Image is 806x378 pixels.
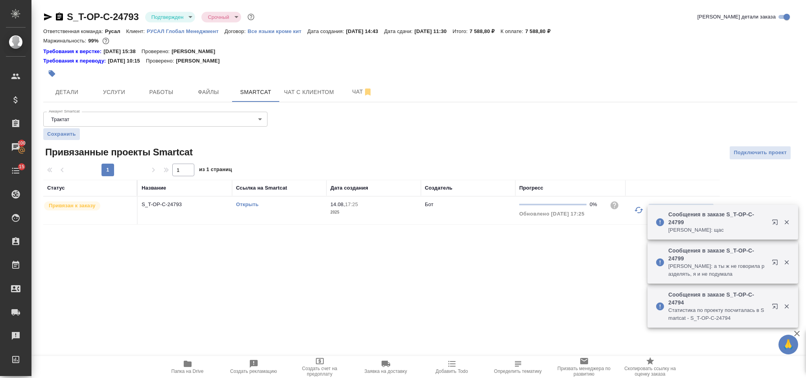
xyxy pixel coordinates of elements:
[246,12,256,22] button: Доп статусы указывают на важность/срочность заказа
[67,11,139,22] a: S_T-OP-C-24793
[142,201,228,208] p: S_T-OP-C-24793
[236,201,258,207] a: Открыть
[729,146,791,160] button: Подключить проект
[697,13,776,21] span: [PERSON_NAME] детали заказа
[43,112,267,127] div: Трактат
[778,219,795,226] button: Закрыть
[346,28,384,34] p: [DATE] 14:43
[525,28,556,34] p: 7 588,80 ₽
[767,299,786,317] button: Открыть в новой вкладке
[237,87,275,97] span: Smartcat
[147,28,225,34] a: РУСАЛ Глобал Менеджмент
[225,28,248,34] p: Договор:
[363,87,373,97] svg: Отписаться
[43,12,53,22] button: Скопировать ссылку для ЯМессенджера
[734,148,787,157] span: Подключить проект
[49,202,96,210] p: Привязан к заказу
[590,201,603,208] div: 0%
[190,87,227,97] span: Файлы
[519,211,585,217] span: Обновлено [DATE] 17:25
[307,28,346,34] p: Дата создания:
[767,214,786,233] button: Открыть в новой вкладке
[330,208,417,216] p: 2025
[49,116,72,123] button: Трактат
[149,14,186,20] button: Подтвержден
[105,28,126,34] p: Русал
[47,130,76,138] span: Сохранить
[343,87,381,97] span: Чат
[199,165,232,176] span: из 1 страниц
[176,57,225,65] p: [PERSON_NAME]
[43,128,80,140] button: Сохранить
[101,36,111,46] button: 76.80 RUB;
[103,48,142,55] p: [DATE] 15:38
[142,184,166,192] div: Название
[108,57,146,65] p: [DATE] 10:15
[47,184,65,192] div: Статус
[284,87,334,97] span: Чат с клиентом
[43,146,193,159] span: Привязанные проекты Smartcat
[247,28,307,34] a: Все языки кроме кит
[470,28,501,34] p: 7 588,80 ₽
[14,163,29,171] span: 15
[43,48,103,55] a: Требования к верстке:
[201,12,241,22] div: Подтвержден
[778,259,795,266] button: Закрыть
[384,28,414,34] p: Дата сдачи:
[146,57,176,65] p: Проверено:
[2,137,30,157] a: 100
[43,38,88,44] p: Маржинальность:
[668,291,767,306] p: Сообщения в заказе S_T-OP-C-24794
[668,210,767,226] p: Сообщения в заказе S_T-OP-C-24799
[330,184,368,192] div: Дата создания
[55,12,64,22] button: Скопировать ссылку
[126,28,147,34] p: Клиент:
[629,201,648,219] button: Обновить прогресс
[648,203,714,217] button: Заменить разверстку
[43,28,105,34] p: Ответственная команда:
[345,201,358,207] p: 17:25
[778,303,795,310] button: Закрыть
[142,87,180,97] span: Работы
[142,48,172,55] p: Проверено:
[43,57,108,65] a: Требования к переводу:
[2,161,30,181] a: 15
[48,87,86,97] span: Детали
[43,65,61,82] button: Добавить тэг
[425,184,452,192] div: Создатель
[205,14,231,20] button: Срочный
[452,28,469,34] p: Итого:
[13,139,31,147] span: 100
[88,38,100,44] p: 99%
[425,201,433,207] p: Бот
[500,28,525,34] p: К оплате:
[172,48,221,55] p: [PERSON_NAME]
[767,254,786,273] button: Открыть в новой вкладке
[415,28,453,34] p: [DATE] 11:30
[519,184,543,192] div: Прогресс
[95,87,133,97] span: Услуги
[668,247,767,262] p: Сообщения в заказе S_T-OP-C-24799
[330,201,345,207] p: 14.08,
[236,184,287,192] div: Ссылка на Smartcat
[668,306,767,322] p: Cтатистика по проекту посчиталась в Smartcat - S_T-OP-C-24794
[668,226,767,234] p: [PERSON_NAME]: щас
[145,12,196,22] div: Подтвержден
[668,262,767,278] p: [PERSON_NAME]: а ты ж не говорила разделять, я и не подумала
